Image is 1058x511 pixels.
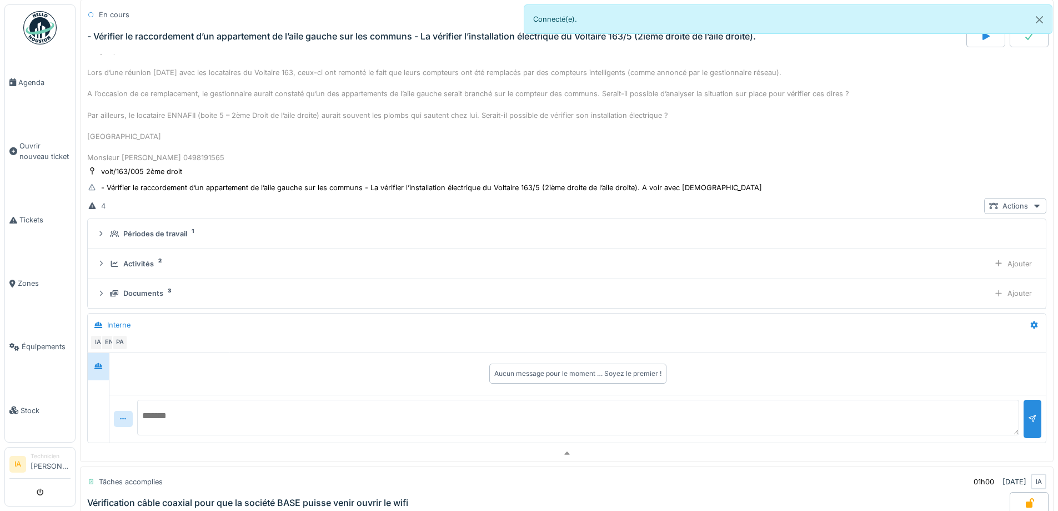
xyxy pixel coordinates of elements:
[23,11,57,44] img: Badge_color-CXgf-gQk.svg
[92,224,1041,244] summary: Périodes de travail1
[31,452,71,476] li: [PERSON_NAME]
[19,215,71,225] span: Tickets
[989,285,1037,301] div: Ajouter
[123,259,154,269] div: Activités
[18,77,71,88] span: Agenda
[87,46,1046,163] div: Bonjour, Lors d’une réunion [DATE] avec les locataires du Voltaire 163, ceux-ci ont remonté le fa...
[101,201,106,211] div: 4
[1002,477,1026,487] div: [DATE]
[99,9,129,20] div: En cours
[5,252,75,315] a: Zones
[5,114,75,188] a: Ouvrir nouveau ticket
[9,456,26,473] li: IA
[494,369,661,379] div: Aucun message pour le moment … Soyez le premier !
[5,315,75,379] a: Équipements
[101,335,117,350] div: EN
[984,198,1046,214] div: Actions
[99,477,163,487] div: Tâches accomplies
[112,335,128,350] div: PA
[989,256,1037,272] div: Ajouter
[101,166,182,177] div: volt/163/005 2ème droit
[1027,5,1052,34] button: Close
[18,278,71,289] span: Zones
[90,335,106,350] div: IA
[524,4,1053,34] div: Connecté(e).
[87,31,756,42] div: - Vérifier le raccordement d’un appartement de l’aile gauche sur les communs - La vérifier l’inst...
[107,320,131,330] div: Interne
[5,188,75,252] a: Tickets
[1031,474,1046,489] div: IA
[9,452,71,479] a: IA Technicien[PERSON_NAME]
[92,254,1041,274] summary: Activités2Ajouter
[5,51,75,114] a: Agenda
[5,379,75,442] a: Stock
[21,405,71,416] span: Stock
[123,229,187,239] div: Périodes de travail
[123,288,163,299] div: Documents
[974,477,994,487] div: 01h00
[87,498,408,508] div: Vérification câble coaxial pour que la société BASE puisse venir ouvrir le wifi
[31,452,71,460] div: Technicien
[22,341,71,352] span: Équipements
[101,182,762,193] div: - Vérifier le raccordement d’un appartement de l’aile gauche sur les communs - La vérifier l’inst...
[19,141,71,162] span: Ouvrir nouveau ticket
[92,284,1041,304] summary: Documents3Ajouter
